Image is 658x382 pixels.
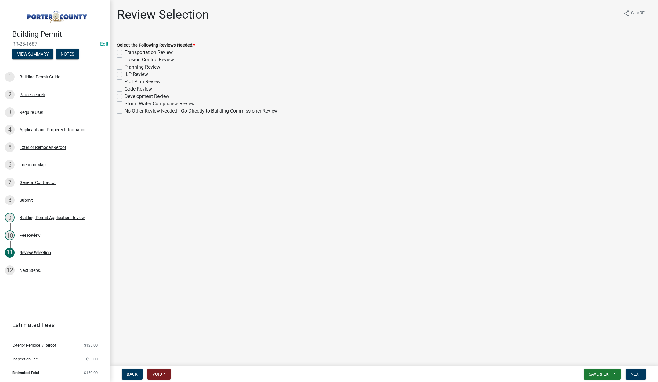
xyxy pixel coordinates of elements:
[12,41,98,47] span: RR-25-1687
[5,195,15,205] div: 8
[20,180,56,185] div: General Contractor
[56,49,79,59] button: Notes
[20,198,33,202] div: Submit
[125,71,148,78] label: ILP Review
[152,372,162,377] span: Void
[125,56,174,63] label: Erosion Control Review
[584,369,621,380] button: Save & Exit
[20,110,43,114] div: Require User
[127,372,138,377] span: Back
[100,41,108,47] wm-modal-confirm: Edit Application Number
[623,10,630,17] i: share
[117,7,209,22] h1: Review Selection
[125,78,161,85] label: Plat Plan Review
[125,107,278,115] label: No Other Review Needed - Go Directly to Building Commissioner Review
[125,93,169,100] label: Development Review
[5,90,15,99] div: 2
[117,43,195,48] label: Select the Following Reviews Needed:
[626,369,646,380] button: Next
[631,10,645,17] span: Share
[20,145,66,150] div: Exterior Remodel/Reroof
[20,250,51,255] div: Review Selection
[84,371,98,375] span: $150.00
[5,107,15,117] div: 3
[12,6,100,23] img: Porter County, Indiana
[84,343,98,347] span: $125.00
[631,372,641,377] span: Next
[12,343,56,347] span: Exterior Remodel / Reroof
[5,142,15,152] div: 5
[125,63,160,71] label: Planning Review
[86,357,98,361] span: $25.00
[147,369,171,380] button: Void
[20,128,87,132] div: Applicant and Property Information
[5,125,15,135] div: 4
[20,92,45,97] div: Parcel search
[5,230,15,240] div: 10
[122,369,143,380] button: Back
[56,52,79,57] wm-modal-confirm: Notes
[20,75,60,79] div: Building Permit Guide
[5,178,15,187] div: 7
[5,160,15,170] div: 6
[12,357,38,361] span: Inspection Fee
[12,49,53,59] button: View Summary
[618,7,649,19] button: shareShare
[20,163,46,167] div: Location Map
[20,215,85,220] div: Building Permit Application Review
[100,41,108,47] a: Edit
[125,85,152,93] label: Code Review
[12,52,53,57] wm-modal-confirm: Summary
[125,100,195,107] label: Storm Water Compliance Review
[5,248,15,258] div: 11
[5,265,15,275] div: 12
[5,72,15,82] div: 1
[5,319,100,331] a: Estimated Fees
[5,213,15,222] div: 9
[125,49,173,56] label: Transportation Review
[12,30,105,39] h4: Building Permit
[12,371,39,375] span: Estimated Total
[20,233,41,237] div: Fee Review
[589,372,612,377] span: Save & Exit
